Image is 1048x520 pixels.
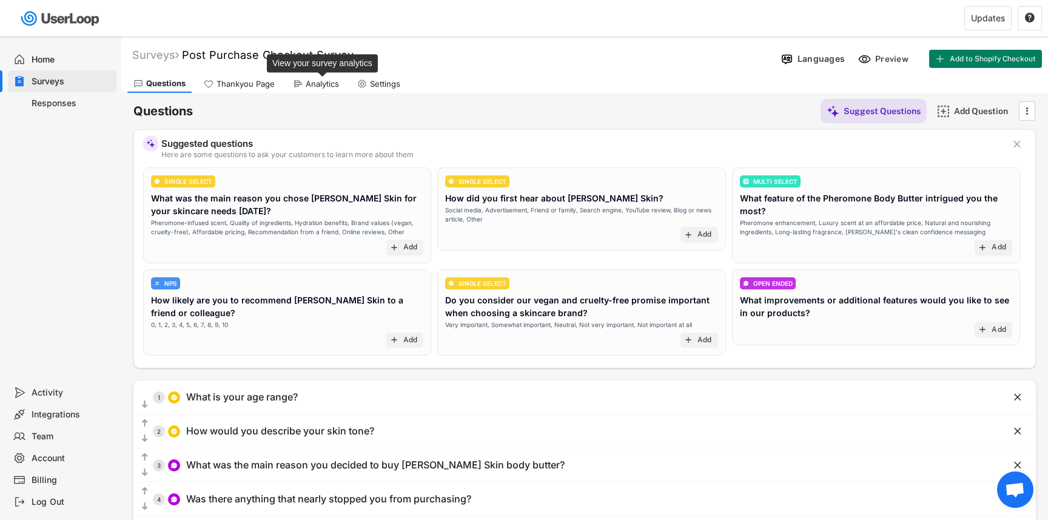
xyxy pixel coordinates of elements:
[370,79,400,89] div: Settings
[448,178,454,184] img: CircleTickMinorWhite.svg
[32,431,112,442] div: Team
[978,325,987,334] text: add
[18,6,104,31] img: userloop-logo-01.svg
[798,53,845,64] div: Languages
[186,493,471,505] div: Was there anything that nearly stopped you from purchasing?
[139,467,150,479] button: 
[153,462,165,468] div: 3
[1012,425,1024,437] button: 
[1026,104,1029,117] text: 
[753,178,798,184] div: MULTI SELECT
[875,53,912,64] div: Preview
[32,496,112,508] div: Log Out
[151,192,423,217] div: What was the main reason you chose [PERSON_NAME] Skin for your skincare needs [DATE]?
[153,428,165,434] div: 2
[139,485,150,498] button: 
[142,452,148,462] text: 
[684,230,693,240] button: add
[971,14,1005,22] div: Updates
[1024,13,1035,24] button: 
[740,294,1012,319] div: What improvements or additional features would you like to see in our products?
[32,409,112,420] div: Integrations
[142,433,148,444] text: 
[1014,391,1021,404] text: 
[445,294,717,319] div: Do you consider our vegan and cruelty-free promise important when choosing a skincare brand?
[306,79,339,89] div: Analytics
[139,433,150,445] button: 
[929,50,1042,68] button: Add to Shopify Checkout
[697,230,712,240] div: Add
[151,320,228,329] div: 0, 1, 2, 3, 4, 5, 6, 7, 8, 9, 10
[133,103,193,120] h6: Questions
[139,501,150,513] button: 
[827,105,839,118] img: MagicMajor%20%28Purple%29.svg
[142,418,148,428] text: 
[151,218,423,237] div: Pheromone-infused scent, Quality of ingredients, Hydration benefits, Brand values (vegan, cruelty...
[164,178,212,184] div: SINGLE SELECT
[1012,391,1024,404] button: 
[997,471,1033,508] div: Open chat
[164,280,177,286] div: NPS
[950,55,1036,62] span: Add to Shopify Checkout
[139,399,150,411] button: 
[1025,12,1035,23] text: 
[1014,459,1021,471] text: 
[1011,138,1023,150] button: 
[139,417,150,430] button: 
[161,151,1002,158] div: Here are some questions to ask your customers to learn more about them
[458,280,506,286] div: SINGLE SELECT
[403,243,418,252] div: Add
[154,178,160,184] img: CircleTickMinorWhite.svg
[146,139,155,148] img: MagicMajor%20%28Purple%29.svg
[154,280,160,286] img: AdjustIcon.svg
[32,76,112,87] div: Surveys
[139,451,150,464] button: 
[740,192,1012,217] div: What feature of the Pheromone Body Butter intrigued you the most?
[170,496,178,503] img: ConversationMinor.svg
[844,106,921,116] div: Suggest Questions
[186,425,374,437] div: How would you describe your skin tone?
[32,98,112,109] div: Responses
[186,391,298,404] div: What is your age range?
[1021,102,1033,120] button: 
[32,387,112,399] div: Activity
[170,462,178,469] img: ConversationMinor.svg
[146,78,186,89] div: Questions
[142,486,148,496] text: 
[161,139,1002,148] div: Suggested questions
[389,335,399,345] button: add
[978,243,987,252] button: add
[445,320,692,329] div: Very important, Somewhat important, Neutral, Not very important, Not important at all
[992,325,1006,335] div: Add
[937,105,950,118] img: AddMajor.svg
[32,474,112,486] div: Billing
[445,206,717,224] div: Social media, Advertisement, Friend or family, Search engine, YouTube review, Blog or news articl...
[1014,425,1021,437] text: 
[743,178,749,184] img: ListMajor.svg
[992,243,1006,252] div: Add
[142,501,148,512] text: 
[153,496,165,502] div: 4
[132,48,179,62] div: Surveys
[217,79,275,89] div: Thankyou Page
[740,218,1012,237] div: Pheromone enhancement, Luxury scent at an affordable price, Natural and nourishing ingredients, L...
[684,335,693,345] button: add
[32,453,112,464] div: Account
[182,49,354,61] font: Post Purchase Checkout Survey
[170,394,178,401] img: CircleTickMinorWhite.svg
[389,243,399,252] button: add
[1012,459,1024,471] button: 
[170,428,178,435] img: CircleTickMinorWhite.svg
[781,53,793,66] img: Language%20Icon.svg
[458,178,506,184] div: SINGLE SELECT
[151,294,423,319] div: How likely are you to recommend [PERSON_NAME] Skin to a friend or colleague?
[403,336,418,345] div: Add
[448,280,454,286] img: CircleTickMinorWhite.svg
[743,280,749,286] img: ConversationMinor.svg
[142,399,148,410] text: 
